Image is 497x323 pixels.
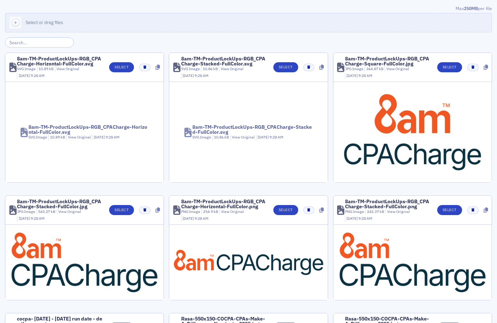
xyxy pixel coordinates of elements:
span: 9:28 AM [358,216,372,221]
span: Select or drag files [26,19,63,25]
span: 9:28 AM [269,135,283,140]
div: SVG Image [181,66,200,72]
div: SVG Image [192,135,211,140]
span: [DATE] [346,73,358,78]
span: [DATE] [183,216,194,221]
span: 9:28 AM [194,216,209,221]
button: Select [109,62,134,72]
div: JPG Image [17,209,35,215]
div: Max per file [5,5,492,13]
button: Select [437,62,462,72]
a: View Original [221,66,243,71]
div: 242.37 kB [365,209,384,215]
div: 8am-TM-ProductLockUps-RGB_CPACharge-Horizontal-FullColor.png [181,199,268,209]
a: View Original [386,66,409,71]
span: [DATE] [19,216,31,221]
a: View Original [232,135,255,140]
span: [DATE] [94,135,106,140]
span: [DATE] [258,135,269,140]
a: View Original [68,135,91,140]
div: 8am-TM-ProductLockUps-RGB_CPACharge-Horizontal-FullColor.svg [17,56,104,66]
div: PNG Image [181,209,200,215]
span: [DATE] [346,216,358,221]
div: 8am-TM-ProductLockUps-RGB_CPACharge-Stacked-FullColor.png [345,199,432,209]
span: 9:28 AM [106,135,120,140]
button: Select [273,205,298,215]
span: [DATE] [183,73,194,78]
div: 364.87 kB [364,66,384,72]
div: 10.89 kB [48,135,65,140]
div: 8am-TM-ProductLockUps-RGB_CPACharge-Stacked-FullColor.svg [181,56,268,66]
button: Select [109,205,134,215]
span: 250MB [464,5,478,11]
input: Search… [5,37,74,47]
span: 9:28 AM [358,73,372,78]
div: 8am-TM-ProductLockUps-RGB_CPACharge-Horizontal-FullColor.svg [28,124,149,135]
span: 9:28 AM [31,73,45,78]
button: Select or drag files [5,13,492,32]
button: Select [437,205,462,215]
div: 8am-TM-ProductLockUps-RGB_CPACharge-Square-FullColor.jpg [345,56,432,66]
div: PNG Image [345,209,364,215]
div: 10.86 kB [212,135,229,140]
a: View Original [57,66,79,71]
div: 8am-TM-ProductLockUps-RGB_CPACharge-Stacked-FullColor.svg [192,124,313,135]
div: 10.89 kB [37,66,54,72]
span: 9:28 AM [194,73,209,78]
button: Select [273,62,298,72]
div: 254.9 kB [201,209,218,215]
div: 10.86 kB [201,66,218,72]
div: 8am-TM-ProductLockUps-RGB_CPACharge-Stacked-FullColor.jpg [17,199,104,209]
a: View Original [221,209,244,214]
div: 543.27 kB [37,209,56,215]
div: SVG Image [17,66,36,72]
a: View Original [387,209,410,214]
span: [DATE] [19,73,31,78]
a: View Original [58,209,81,214]
span: 9:28 AM [31,216,45,221]
div: SVG Image [28,135,47,140]
div: JPG Image [345,66,363,72]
